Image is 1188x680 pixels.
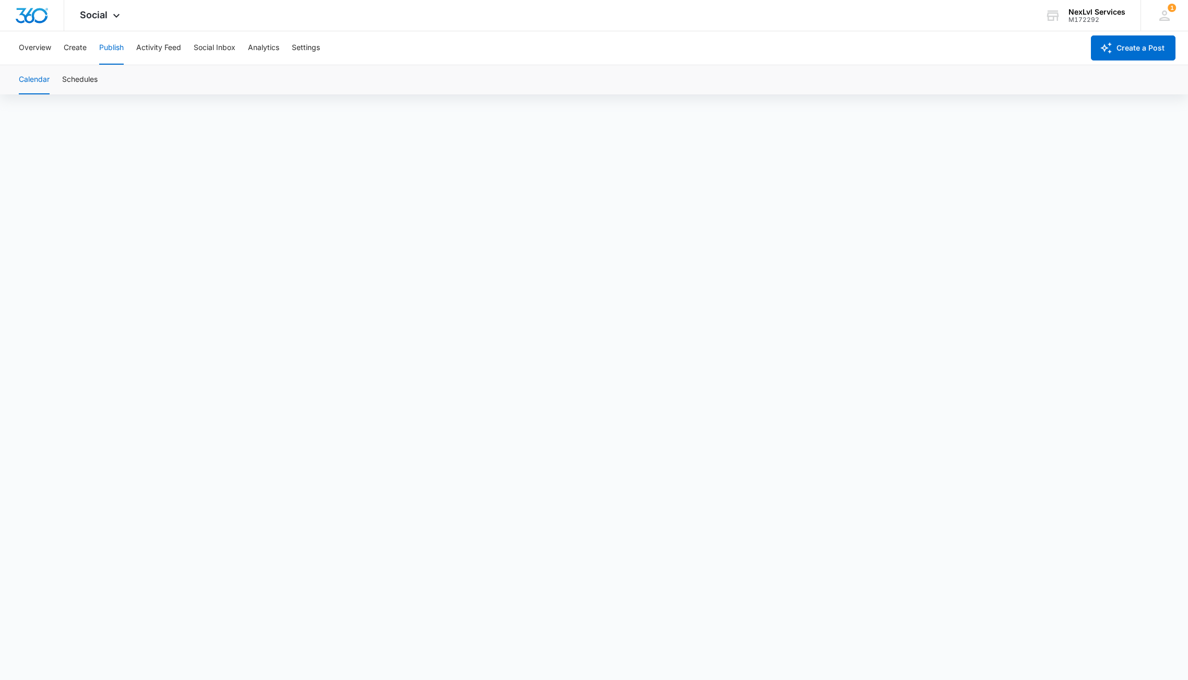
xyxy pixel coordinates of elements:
[19,65,50,94] button: Calendar
[62,65,98,94] button: Schedules
[80,9,108,20] span: Social
[292,31,320,65] button: Settings
[99,31,124,65] button: Publish
[1068,16,1125,23] div: account id
[1091,35,1175,60] button: Create a Post
[64,31,87,65] button: Create
[1168,4,1176,12] div: notifications count
[19,31,51,65] button: Overview
[248,31,279,65] button: Analytics
[136,31,181,65] button: Activity Feed
[1068,8,1125,16] div: account name
[1168,4,1176,12] span: 1
[194,31,235,65] button: Social Inbox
